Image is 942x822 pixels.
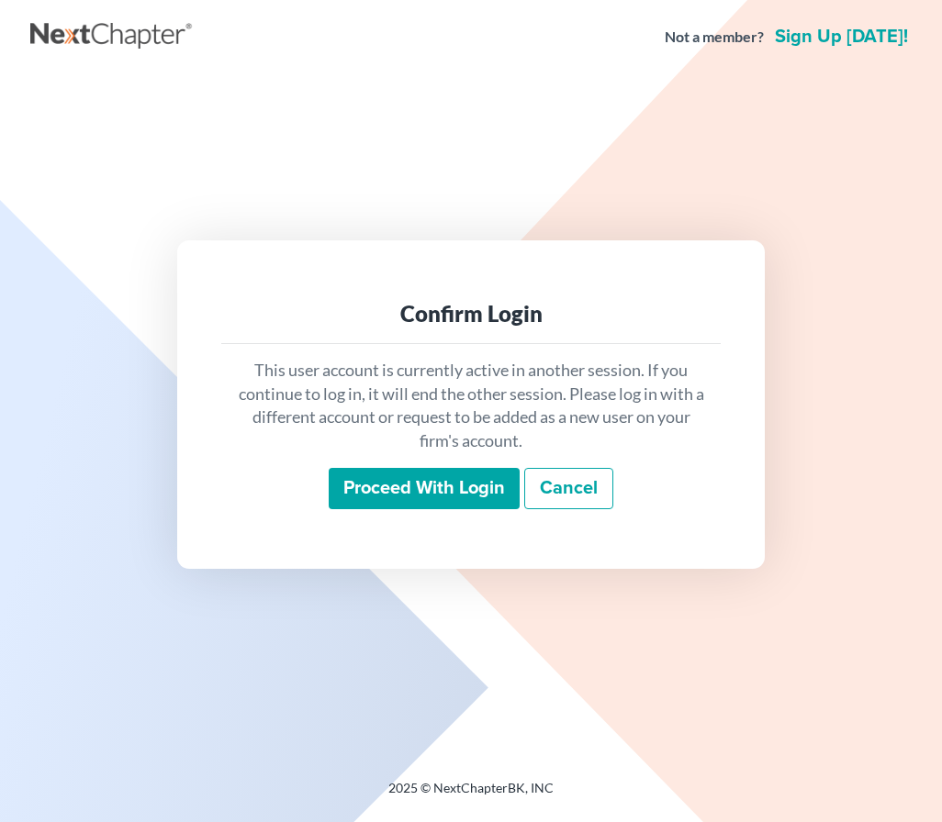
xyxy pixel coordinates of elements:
[30,779,912,812] div: 2025 © NextChapterBK, INC
[771,28,912,46] a: Sign up [DATE]!
[524,468,613,510] a: Cancel
[236,359,706,453] p: This user account is currently active in another session. If you continue to log in, it will end ...
[665,27,764,48] strong: Not a member?
[236,299,706,328] div: Confirm Login
[329,468,520,510] input: Proceed with login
